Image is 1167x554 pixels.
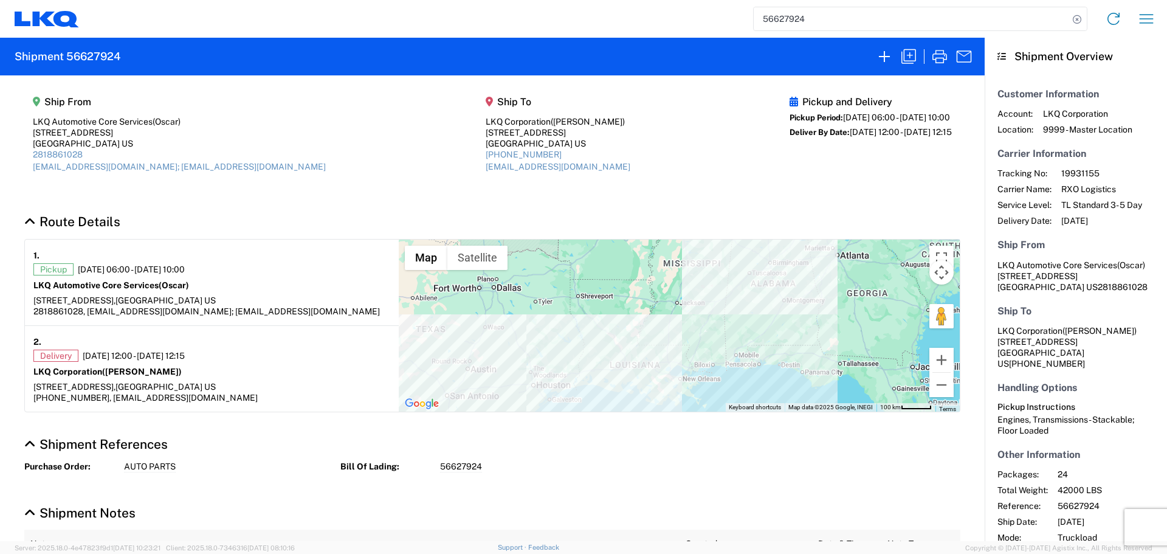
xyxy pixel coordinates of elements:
[15,49,120,64] h2: Shipment 56627924
[997,382,1154,393] h5: Handling Options
[486,150,562,159] a: [PHONE_NUMBER]
[402,396,442,412] img: Google
[447,246,508,270] button: Show satellite imagery
[997,402,1154,412] h6: Pickup Instructions
[997,260,1117,270] span: LKQ Automotive Core Services
[1058,516,1162,527] span: [DATE]
[115,382,216,392] span: [GEOGRAPHIC_DATA] US
[788,404,873,410] span: Map data ©2025 Google, INEGI
[33,392,390,403] div: [PHONE_NUMBER], [EMAIL_ADDRESS][DOMAIN_NAME]
[985,38,1167,75] header: Shipment Overview
[340,461,432,473] strong: Bill Of Lading:
[997,88,1154,100] h5: Customer Information
[247,544,295,552] span: [DATE] 08:10:16
[1058,469,1162,480] span: 24
[1098,282,1148,292] span: 2818861028
[402,396,442,412] a: Open this area in Google Maps (opens a new window)
[33,263,74,275] span: Pickup
[997,168,1052,179] span: Tracking No:
[754,7,1069,30] input: Shipment, tracking or reference number
[997,184,1052,195] span: Carrier Name:
[790,96,952,108] h5: Pickup and Delivery
[33,382,115,392] span: [STREET_ADDRESS],
[929,348,954,372] button: Zoom in
[850,127,952,137] span: [DATE] 12:00 - [DATE] 12:15
[124,461,176,473] span: AUTO PARTS
[78,264,185,275] span: [DATE] 06:00 - [DATE] 10:00
[486,138,630,149] div: [GEOGRAPHIC_DATA] US
[24,461,115,473] strong: Purchase Order:
[790,113,843,122] span: Pickup Period:
[486,127,630,138] div: [STREET_ADDRESS]
[33,350,78,362] span: Delivery
[997,469,1048,480] span: Packages:
[153,117,181,126] span: (Oscar)
[876,403,935,412] button: Map Scale: 100 km per 47 pixels
[486,96,630,108] h5: Ship To
[997,124,1033,135] span: Location:
[24,437,168,452] a: Hide Details
[1061,215,1142,226] span: [DATE]
[997,326,1137,347] span: LKQ Corporation [STREET_ADDRESS]
[486,162,630,171] a: [EMAIL_ADDRESS][DOMAIN_NAME]
[997,199,1052,210] span: Service Level:
[1058,500,1162,511] span: 56627924
[33,116,326,127] div: LKQ Automotive Core Services
[33,280,189,290] strong: LKQ Automotive Core Services
[1061,184,1142,195] span: RXO Logistics
[33,96,326,108] h5: Ship From
[1009,359,1085,369] span: [PHONE_NUMBER]
[551,117,625,126] span: ([PERSON_NAME])
[113,544,160,552] span: [DATE] 10:23:21
[33,138,326,149] div: [GEOGRAPHIC_DATA] US
[33,296,115,305] span: [STREET_ADDRESS],
[843,113,950,122] span: [DATE] 06:00 - [DATE] 10:00
[83,350,185,361] span: [DATE] 12:00 - [DATE] 12:15
[939,406,956,412] a: Terms
[997,532,1048,543] span: Mode:
[33,162,326,171] a: [EMAIL_ADDRESS][DOMAIN_NAME]; [EMAIL_ADDRESS][DOMAIN_NAME]
[965,542,1152,553] span: Copyright © [DATE]-[DATE] Agistix Inc., All Rights Reserved
[1061,199,1142,210] span: TL Standard 3- 5 Day
[880,404,901,410] span: 100 km
[997,215,1052,226] span: Delivery Date:
[33,367,182,376] strong: LKQ Corporation
[729,403,781,412] button: Keyboard shortcuts
[997,414,1154,436] div: Engines, Transmissions - Stackable; Floor Loaded
[1062,326,1137,336] span: ([PERSON_NAME])
[1043,124,1132,135] span: 9999 - Master Location
[997,449,1154,460] h5: Other Information
[997,271,1078,281] span: [STREET_ADDRESS]
[33,334,41,350] strong: 2.
[528,544,559,551] a: Feedback
[486,116,630,127] div: LKQ Corporation
[997,325,1154,369] address: [GEOGRAPHIC_DATA] US
[1043,108,1132,119] span: LKQ Corporation
[440,461,482,473] span: 56627924
[102,367,182,376] span: ([PERSON_NAME])
[1117,260,1145,270] span: (Oscar)
[929,373,954,397] button: Zoom out
[997,485,1048,496] span: Total Weight:
[166,544,295,552] span: Client: 2025.18.0-7346316
[24,505,136,521] a: Hide Details
[15,544,160,552] span: Server: 2025.18.0-4e47823f9d1
[1058,485,1162,496] span: 42000 LBS
[498,544,528,551] a: Support
[997,516,1048,527] span: Ship Date:
[115,296,216,305] span: [GEOGRAPHIC_DATA] US
[33,127,326,138] div: [STREET_ADDRESS]
[997,260,1154,293] address: [GEOGRAPHIC_DATA] US
[159,280,189,290] span: (Oscar)
[997,148,1154,159] h5: Carrier Information
[33,306,390,317] div: 2818861028, [EMAIL_ADDRESS][DOMAIN_NAME]; [EMAIL_ADDRESS][DOMAIN_NAME]
[33,150,83,159] a: 2818861028
[1061,168,1142,179] span: 19931155
[929,304,954,328] button: Drag Pegman onto the map to open Street View
[997,305,1154,317] h5: Ship To
[24,214,120,229] a: Hide Details
[929,246,954,270] button: Toggle fullscreen view
[997,500,1048,511] span: Reference:
[33,248,40,263] strong: 1.
[1058,532,1162,543] span: Truckload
